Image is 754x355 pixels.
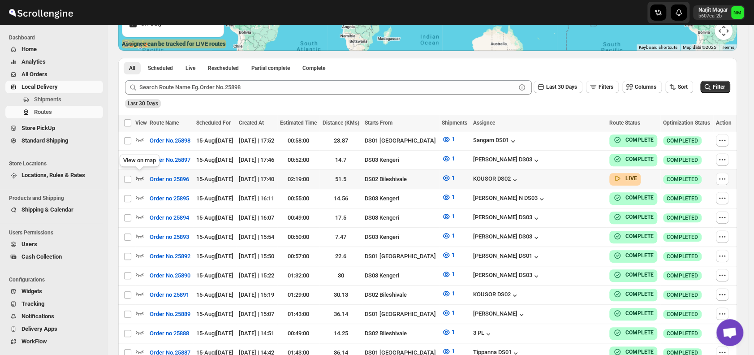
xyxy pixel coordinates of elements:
div: 00:49:00 [280,329,317,338]
span: Order No.25892 [150,252,190,261]
div: [PERSON_NAME] DS03 [473,233,541,242]
span: Order no 25894 [150,213,189,222]
div: [DATE] | 16:11 [239,194,275,203]
b: COMPLETE [625,272,654,278]
span: 1 [452,309,455,316]
button: COMPLETE [613,328,654,337]
span: Delivery Apps [22,325,57,332]
span: COMPLETED [667,253,698,260]
span: 1 [452,329,455,335]
button: Home [5,43,103,56]
span: Scheduled For [196,120,231,126]
button: 1 [436,171,460,185]
button: Users [5,238,103,251]
div: 7.47 [322,233,359,242]
span: Partial complete [251,65,290,72]
span: 15-Aug | [DATE] [196,137,233,144]
button: Order no 25896 [144,172,194,186]
span: Shipments [442,120,467,126]
img: ScrollEngine [7,1,74,24]
span: Narjit Magar [731,6,744,19]
b: COMPLETE [625,156,654,162]
button: KOUSOR DS02 [473,291,519,300]
span: Users Permissions [9,229,103,236]
span: Order no 25888 [150,329,189,338]
button: [PERSON_NAME] DS01 [473,252,541,261]
span: Local Delivery [22,83,58,90]
span: Assignee [473,120,495,126]
img: Google [121,39,150,51]
button: Filters [586,81,619,93]
button: Order no 25895 [144,191,194,206]
span: Filter [713,84,725,90]
span: All Orders [22,71,47,78]
span: COMPLETED [667,214,698,221]
span: COMPLETED [667,234,698,241]
span: 15-Aug | [DATE] [196,176,233,182]
button: 1 [436,306,460,320]
span: Order No.25898 [150,136,190,145]
span: 1 [452,290,455,297]
div: 3 PL [473,329,493,338]
span: COMPLETED [667,195,698,202]
span: Widgets [22,288,42,294]
div: [DATE] | 15:22 [239,271,275,280]
b: COMPLETE [625,291,654,297]
div: [DATE] | 15:50 [239,252,275,261]
div: 00:50:00 [280,233,317,242]
b: COMPLETE [625,310,654,316]
div: 30.13 [322,290,359,299]
button: COMPLETE [613,212,654,221]
button: 1 [436,229,460,243]
button: COMPLETE [613,251,654,260]
div: 14.56 [322,194,359,203]
button: COMPLETE [613,309,654,318]
span: 1 [452,174,455,181]
span: Order No.25890 [150,271,190,280]
span: 1 [452,155,455,162]
button: Tracking [5,298,103,310]
span: 1 [452,213,455,220]
div: 00:58:00 [280,136,317,145]
div: [DATE] | 15:07 [239,310,275,319]
span: Route Status [609,120,640,126]
div: [DATE] | 16:07 [239,213,275,222]
span: Sort [678,84,688,90]
button: Shipping & Calendar [5,203,103,216]
div: 01:32:00 [280,271,317,280]
button: 1 [436,286,460,301]
div: [PERSON_NAME] [473,310,526,319]
span: Store Locations [9,160,103,167]
div: 00:52:00 [280,156,317,165]
div: DS01 [GEOGRAPHIC_DATA] [365,310,436,319]
span: 15-Aug | [DATE] [196,291,233,298]
div: [PERSON_NAME] N DS03 [473,195,546,203]
button: Widgets [5,285,103,298]
div: [PERSON_NAME] DS03 [473,272,541,281]
button: Notifications [5,310,103,323]
text: NM [733,10,741,16]
div: DS02 Bileshivale [365,290,436,299]
span: Last 30 Days [128,100,158,107]
button: Order no 25891 [144,288,194,302]
div: 14.7 [322,156,359,165]
span: Locations, Rules & Rates [22,172,85,178]
input: Search Route Name Eg.Order No.25898 [139,80,516,95]
b: COMPLETE [625,195,654,201]
span: 15-Aug | [DATE] [196,272,233,279]
button: Filter [700,81,730,93]
button: LIVE [613,174,637,183]
div: DS03 Kengeri [365,194,436,203]
button: COMPLETE [613,290,654,299]
span: 15-Aug | [DATE] [196,253,233,260]
span: Action [716,120,732,126]
span: Starts From [365,120,392,126]
div: [PERSON_NAME] DS03 [473,156,541,165]
div: 00:57:00 [280,252,317,261]
span: Shipping & Calendar [22,206,73,213]
span: Users [22,241,37,247]
div: 51.5 [322,175,359,184]
button: 1 [436,325,460,339]
span: Live [185,65,195,72]
div: 17.5 [322,213,359,222]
